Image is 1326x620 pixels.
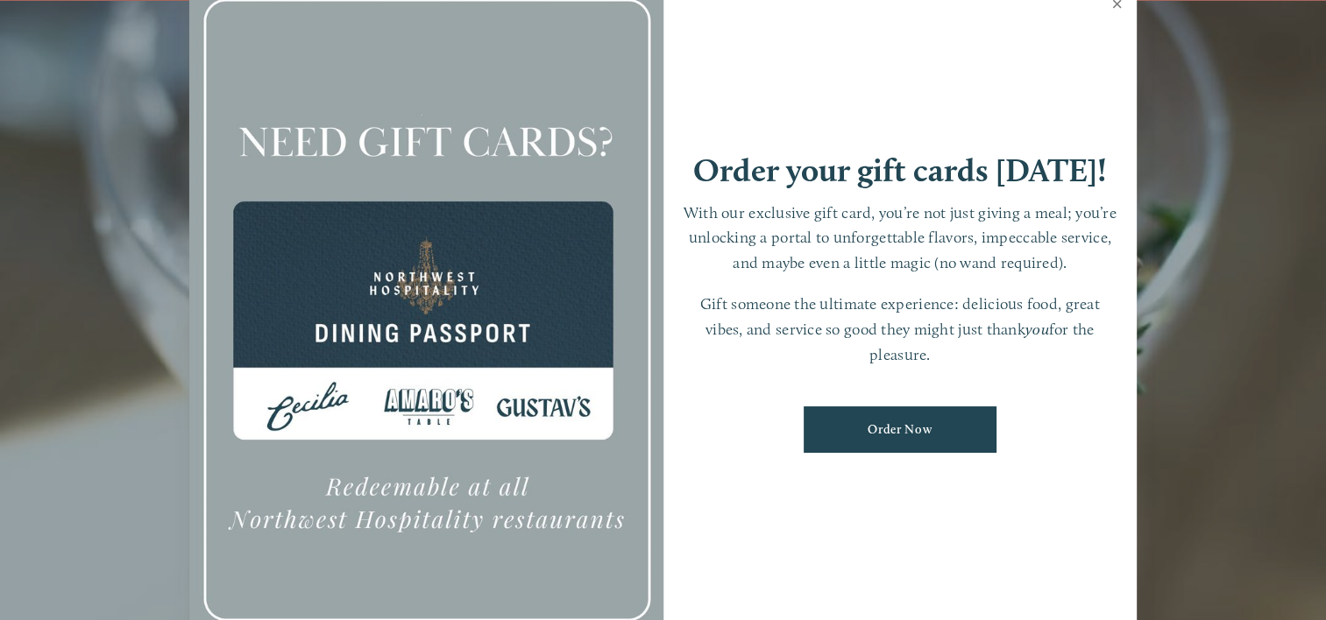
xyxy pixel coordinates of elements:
[1025,320,1049,338] em: you
[804,406,996,453] a: Order Now
[681,201,1120,276] p: With our exclusive gift card, you’re not just giving a meal; you’re unlocking a portal to unforge...
[693,154,1107,187] h1: Order your gift cards [DATE]!
[681,292,1120,367] p: Gift someone the ultimate experience: delicious food, great vibes, and service so good they might...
